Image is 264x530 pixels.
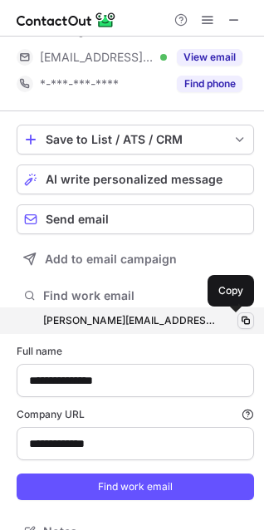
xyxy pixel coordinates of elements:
button: Add to email campaign [17,244,254,274]
label: Company URL [17,407,254,422]
span: AI write personalized message [46,173,222,186]
img: ContactOut v5.3.10 [17,10,116,30]
span: Find work email [43,288,234,303]
button: Find work email [17,474,254,500]
button: AI write personalized message [17,164,254,194]
span: [EMAIL_ADDRESS][PERSON_NAME][DOMAIN_NAME] [40,50,154,65]
span: Add to email campaign [45,253,177,266]
button: Reveal Button [177,76,242,92]
label: Full name [17,344,254,359]
button: Send email [17,204,254,234]
span: Send email [46,213,109,226]
button: Reveal Button [177,49,242,66]
button: Find work email [17,284,254,307]
div: Save to List / ATS / CRM [46,133,225,146]
div: [PERSON_NAME][EMAIL_ADDRESS][PERSON_NAME][DOMAIN_NAME] [43,313,215,328]
button: save-profile-one-click [17,125,254,155]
